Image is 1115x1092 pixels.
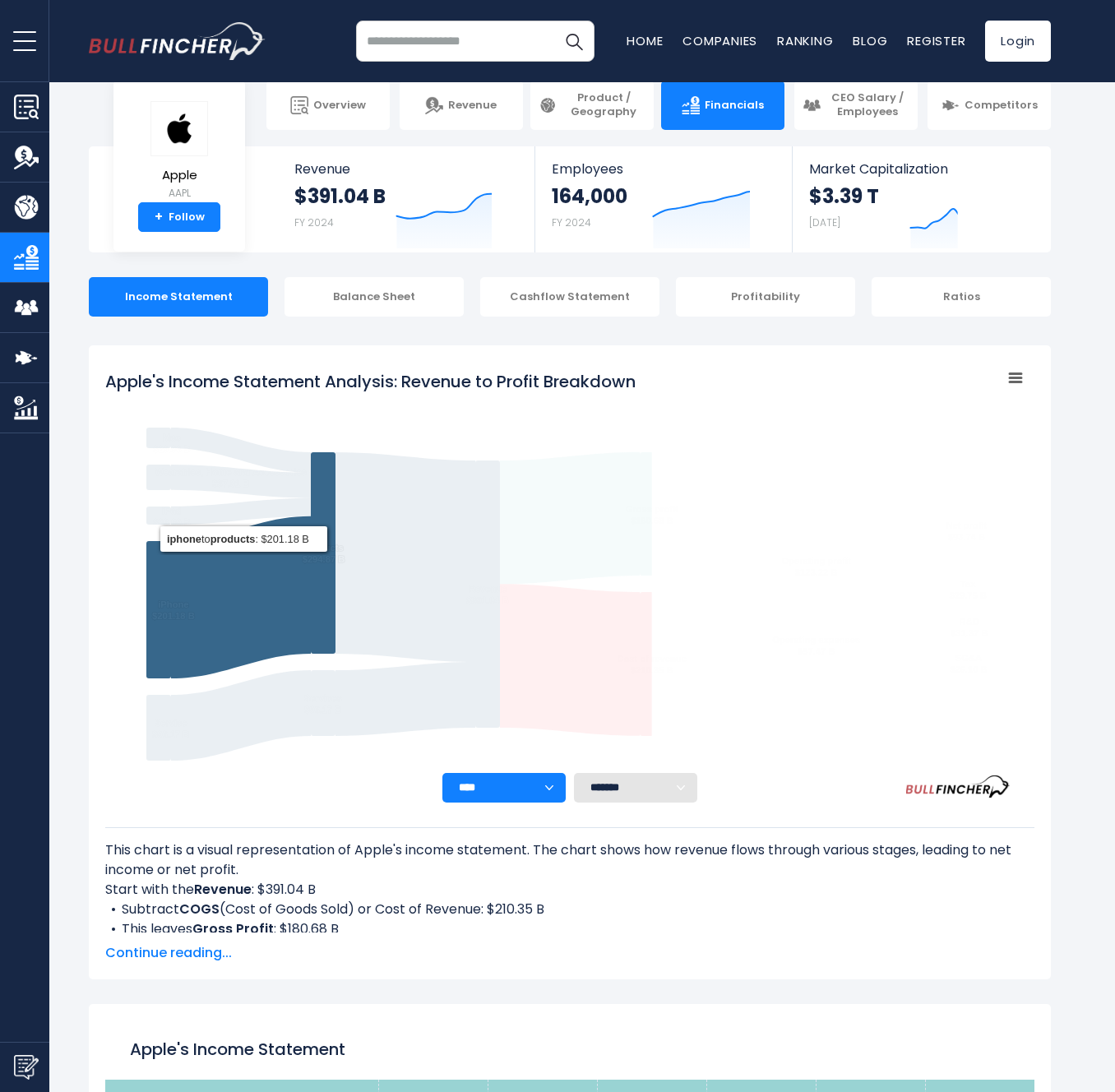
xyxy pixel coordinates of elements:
div: Profitability [676,277,855,317]
text: Operating profit $123.22 B [781,556,851,577]
a: Financials [661,81,784,130]
a: Market Capitalization $3.39 T [DATE] [793,146,1049,252]
text: Cost of revenue $210.35 B [617,654,687,675]
a: Apple AAPL [150,100,209,203]
text: iPad $26.69 B [153,506,190,527]
text: Mac $29.98 B [153,433,190,454]
span: Continue reading... [105,943,1034,963]
span: Financials [705,99,764,113]
div: Balance Sheet [285,277,464,317]
a: Overview [266,81,390,130]
a: Home [627,32,663,49]
a: Register [907,32,965,49]
div: Ratios [872,277,1051,317]
text: Operating expenses $57.47 B [772,635,860,656]
strong: + [155,210,163,224]
b: Gross Profit [192,919,274,938]
text: Gross profit $180.68 B [626,504,678,525]
button: Search [553,21,595,62]
li: Subtract (Cost of Goods Sold) or Cost of Revenue: $210.35 B [105,900,1034,919]
text: Net profit $93.74 B [946,521,987,542]
text: Services $96.17 B [304,693,342,715]
span: Apple [150,169,208,183]
a: CEO Salary / Employees [794,81,918,130]
tspan: Apple's Income Statement Analysis: Revenue to Profit Breakdown [105,370,636,393]
text: Service $96.17 B [152,718,189,739]
div: This chart is a visual representation of Apple's income statement. The chart shows how revenue fl... [105,840,1034,932]
b: COGS [179,900,220,918]
a: Revenue [400,81,523,130]
span: Product / Geography [562,91,645,119]
a: Competitors [928,81,1051,130]
a: Companies [682,32,757,49]
span: Overview [313,99,366,113]
small: FY 2024 [294,215,334,229]
small: AAPL [150,186,208,201]
text: Revenue $391.04 B [466,584,509,605]
h1: Apple's Income Statement [130,1037,1010,1062]
img: bullfincher logo [89,22,266,60]
a: Employees 164,000 FY 2024 [535,146,791,252]
small: FY 2024 [552,215,591,229]
text: Products $294.87 B [303,543,345,564]
div: Cashflow Statement [480,277,659,317]
text: SG&A $26.10 B [950,653,987,674]
a: Revenue $391.04 B FY 2024 [278,146,535,252]
strong: 164,000 [552,183,627,209]
text: Tax $29.75 B [950,579,987,600]
span: Revenue [448,99,497,113]
a: +Follow [138,202,220,232]
span: CEO Salary / Employees [826,91,909,119]
text: Wearables, Home and Accessories $37.01 B [155,467,307,488]
b: Revenue [194,880,252,899]
span: Competitors [965,99,1038,113]
a: Login [985,21,1051,62]
text: iPhone $201.18 B [152,599,195,621]
text: R&D $31.37 B [951,617,988,638]
a: Go to homepage [89,22,266,60]
strong: $391.04 B [294,183,386,209]
span: Employees [552,161,775,177]
span: Market Capitalization [809,161,1033,177]
span: Revenue [294,161,519,177]
a: Product / Geography [530,81,654,130]
a: Ranking [777,32,833,49]
div: Income Statement [89,277,268,317]
strong: $3.39 T [809,183,879,209]
small: [DATE] [809,215,840,229]
li: This leaves : $180.68 B [105,919,1034,939]
svg: Apple's Income Statement Analysis: Revenue to Profit Breakdown [105,362,1034,773]
a: Blog [853,32,887,49]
